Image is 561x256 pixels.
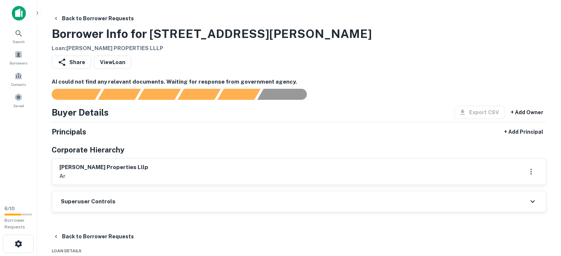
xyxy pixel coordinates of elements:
[52,25,372,43] h3: Borrower Info for [STREET_ADDRESS][PERSON_NAME]
[138,89,181,100] div: Documents found, AI parsing details...
[257,89,316,100] div: AI fulfillment process complete.
[508,106,546,119] button: + Add Owner
[98,89,141,100] div: Your request is received and processing...
[52,106,109,119] h4: Buyer Details
[4,218,25,229] span: Borrower Requests
[59,172,148,180] p: ar
[52,144,124,155] h5: Corporate Hierarchy
[11,81,26,87] span: Contacts
[13,103,24,109] span: Saved
[50,230,137,243] button: Back to Borrower Requests
[52,44,372,53] h6: Loan : [PERSON_NAME] PROPERTIES LLLP
[4,206,15,211] span: 6 / 10
[177,89,221,100] div: Principals found, AI now looking for contact information...
[2,69,35,89] a: Contacts
[52,78,546,86] h6: AI could not find any relevant documents. Waiting for response from government agency.
[524,197,561,232] iframe: Chat Widget
[59,163,148,172] h6: [PERSON_NAME] properties lllp
[217,89,260,100] div: Principals found, still searching for contact information. This may take time...
[52,249,82,253] span: Loan Details
[2,48,35,67] a: Borrowers
[13,39,25,45] span: Search
[501,125,546,138] button: + Add Principal
[2,26,35,46] a: Search
[12,6,26,21] img: capitalize-icon.png
[52,56,91,69] button: Share
[10,60,27,66] span: Borrowers
[50,12,137,25] button: Back to Borrower Requests
[52,126,86,137] h5: Principals
[2,90,35,110] a: Saved
[43,89,98,100] div: Sending borrower request to AI...
[94,56,131,69] a: ViewLoan
[61,197,115,206] h6: Superuser Controls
